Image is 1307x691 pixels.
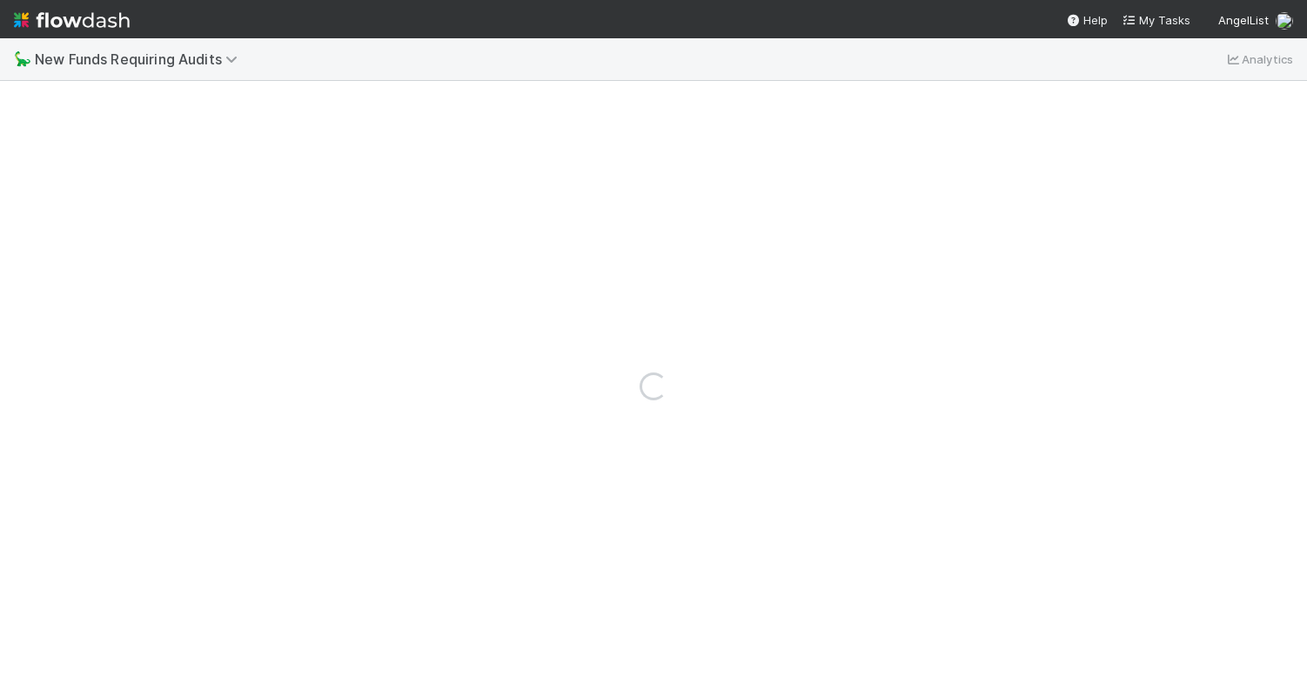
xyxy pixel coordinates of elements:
img: avatar_4aa8e4fd-f2b7-45ba-a6a5-94a913ad1fe4.png [1276,12,1293,30]
span: New Funds Requiring Audits [35,50,246,68]
a: My Tasks [1122,11,1190,29]
img: logo-inverted-e16ddd16eac7371096b0.svg [14,5,130,35]
div: Help [1066,11,1108,29]
span: 🦕 [14,51,31,66]
span: My Tasks [1122,13,1190,27]
span: AngelList [1218,13,1269,27]
a: Analytics [1224,49,1293,70]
